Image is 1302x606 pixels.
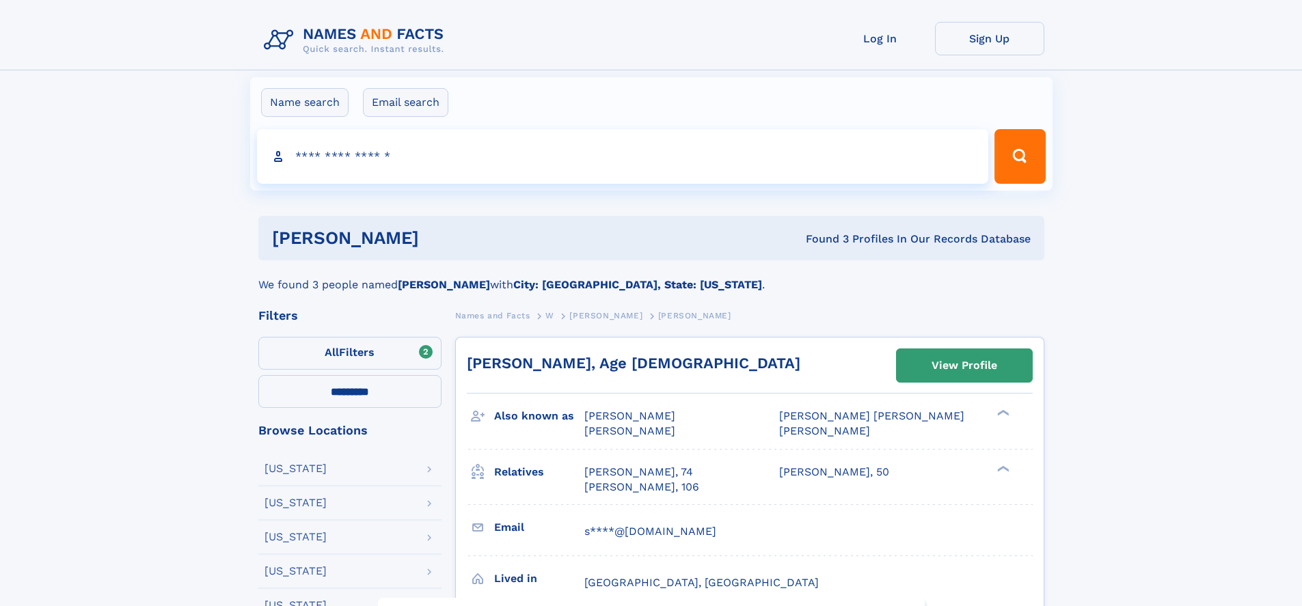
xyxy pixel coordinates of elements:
label: Name search [261,88,349,117]
label: Filters [258,337,442,370]
h3: Also known as [494,404,584,428]
div: ❯ [994,409,1010,417]
span: [PERSON_NAME] [584,424,675,437]
h1: [PERSON_NAME] [272,230,612,247]
div: Filters [258,309,442,322]
label: Email search [363,88,448,117]
span: [PERSON_NAME] [658,311,731,320]
b: [PERSON_NAME] [398,278,490,291]
button: Search Button [994,129,1045,184]
input: search input [257,129,989,184]
h3: Lived in [494,567,584,590]
a: View Profile [897,349,1032,382]
span: [PERSON_NAME] [779,424,870,437]
span: [GEOGRAPHIC_DATA], [GEOGRAPHIC_DATA] [584,576,819,589]
div: View Profile [932,350,997,381]
span: W [545,311,554,320]
a: [PERSON_NAME], 74 [584,465,693,480]
span: [PERSON_NAME] [PERSON_NAME] [779,409,964,422]
h3: Relatives [494,460,584,484]
a: [PERSON_NAME], Age [DEMOGRAPHIC_DATA] [467,355,800,372]
a: Sign Up [935,22,1044,55]
div: [US_STATE] [265,463,327,474]
div: Found 3 Profiles In Our Records Database [612,232,1031,247]
div: [US_STATE] [265,532,327,542]
a: Log In [826,22,935,55]
div: ❯ [994,464,1010,473]
a: W [545,307,554,324]
div: Browse Locations [258,424,442,437]
img: Logo Names and Facts [258,22,455,59]
span: [PERSON_NAME] [569,311,642,320]
a: [PERSON_NAME], 50 [779,465,889,480]
b: City: [GEOGRAPHIC_DATA], State: [US_STATE] [513,278,762,291]
div: [US_STATE] [265,497,327,508]
h3: Email [494,516,584,539]
a: [PERSON_NAME], 106 [584,480,699,495]
a: Names and Facts [455,307,530,324]
span: All [325,346,339,359]
span: [PERSON_NAME] [584,409,675,422]
div: [US_STATE] [265,566,327,577]
a: [PERSON_NAME] [569,307,642,324]
div: We found 3 people named with . [258,260,1044,293]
